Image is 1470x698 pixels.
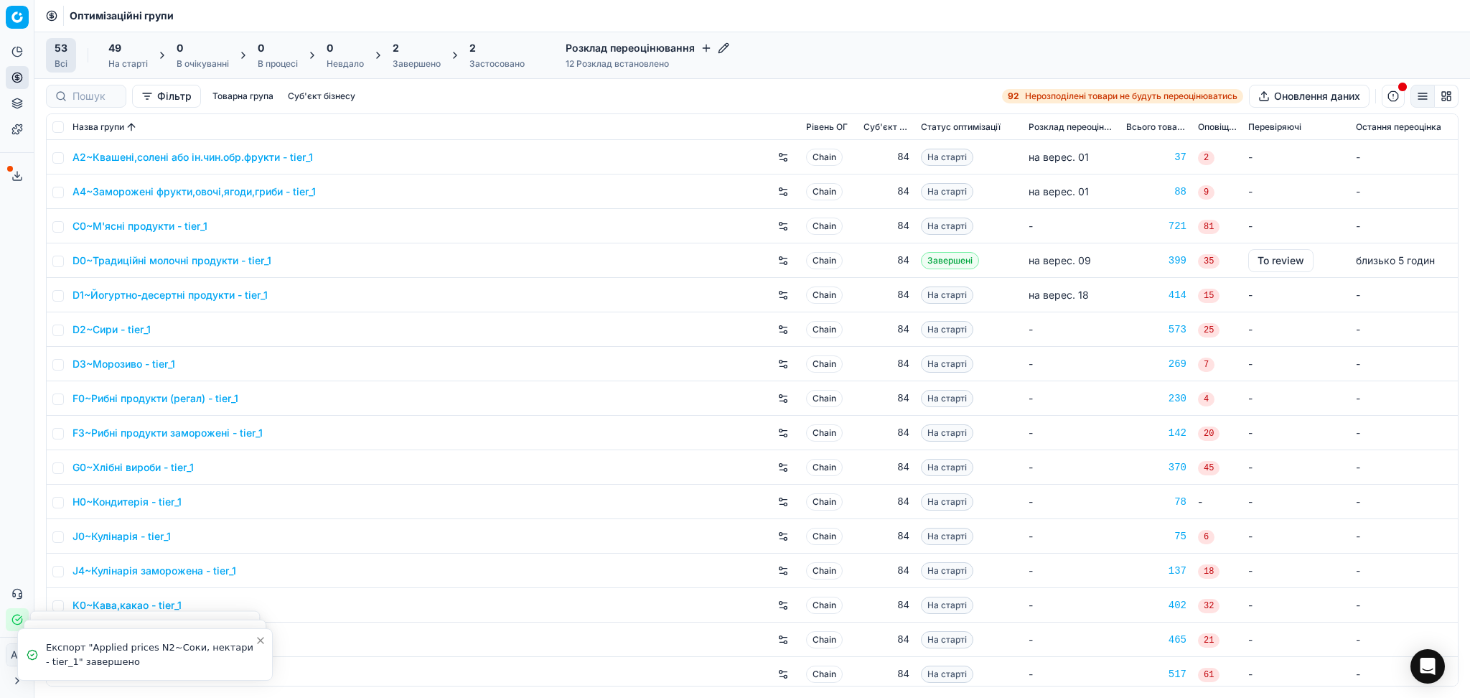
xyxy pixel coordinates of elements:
[72,460,194,475] a: G0~Хлібні вироби - tier_1
[72,185,316,199] a: A4~Заморожені фрукти,овочі,ягоди,гриби - tier_1
[469,58,525,70] div: Застосовано
[72,253,271,268] a: D0~Традиційні молочні продукти - tier_1
[863,357,909,371] div: 84
[863,322,909,337] div: 84
[1242,588,1350,623] td: -
[1198,599,1219,613] span: 32
[1198,427,1219,441] span: 20
[1023,623,1120,657] td: -
[1126,564,1186,578] a: 137
[566,58,729,70] div: 12 Розклад встановлено
[1029,254,1091,266] span: на верес. 09
[132,85,201,108] button: Фільтр
[1029,121,1115,133] span: Розклад переоцінювання
[1198,151,1214,165] span: 2
[1198,358,1214,372] span: 7
[72,495,182,509] a: H0~Кондитерія - tier_1
[72,89,117,103] input: Пошук
[6,643,29,666] button: AK
[1198,461,1219,475] span: 45
[1126,253,1186,268] div: 399
[1350,450,1458,485] td: -
[566,41,729,55] h4: Розклад переоцінювання
[863,667,909,681] div: 84
[72,598,182,613] a: K0~Кава,какао - tier_1
[1023,209,1120,243] td: -
[1126,460,1186,475] a: 370
[1002,89,1243,103] a: 92Нерозподілені товари не будуть переоцінюватись
[469,41,476,55] span: 2
[921,666,973,683] span: На старті
[1350,657,1458,692] td: -
[70,9,174,23] span: Оптимізаційні групи
[806,149,843,166] span: Chain
[1126,185,1186,199] div: 88
[1350,278,1458,312] td: -
[806,218,843,235] span: Chain
[806,424,843,442] span: Chain
[1126,633,1186,647] div: 465
[1350,485,1458,519] td: -
[252,632,269,649] button: Close toast
[921,390,973,407] span: На старті
[1023,554,1120,588] td: -
[1242,209,1350,243] td: -
[1126,426,1186,440] a: 142
[863,150,909,164] div: 84
[46,641,255,669] div: Експорт "Applied prices N2~Соки, нектари - tier_1" завершено
[70,9,174,23] nav: breadcrumb
[72,357,175,371] a: D3~Морозиво - tier_1
[1198,392,1214,406] span: 4
[1023,485,1120,519] td: -
[921,252,979,269] span: Завершені
[1356,121,1441,133] span: Остання переоцінка
[1192,485,1242,519] td: -
[1350,174,1458,209] td: -
[1350,312,1458,347] td: -
[1025,90,1237,102] span: Нерозподілені товари не будуть переоцінюватись
[806,252,843,269] span: Chain
[806,459,843,476] span: Chain
[1242,312,1350,347] td: -
[327,41,333,55] span: 0
[921,493,973,511] span: На старті
[282,88,361,105] button: Суб'єкт бізнесу
[806,121,848,133] span: Рівень OГ
[1242,450,1350,485] td: -
[863,253,909,268] div: 84
[1126,150,1186,164] a: 37
[806,666,843,683] span: Chain
[1029,185,1089,197] span: на верес. 01
[1198,254,1219,269] span: 35
[806,287,843,304] span: Chain
[921,355,973,373] span: На старті
[1126,529,1186,544] div: 75
[806,390,843,407] span: Chain
[1198,668,1219,682] span: 61
[806,493,843,511] span: Chain
[1023,381,1120,416] td: -
[1126,288,1186,302] a: 414
[55,58,67,70] div: Всі
[1023,347,1120,381] td: -
[1198,289,1219,303] span: 15
[806,528,843,545] span: Chain
[1198,564,1219,579] span: 18
[72,219,207,233] a: C0~М'ясні продукти - tier_1
[1126,219,1186,233] a: 721
[1242,140,1350,174] td: -
[1242,278,1350,312] td: -
[1350,209,1458,243] td: -
[1126,322,1186,337] a: 573
[1126,667,1186,681] a: 517
[863,529,909,544] div: 84
[1008,90,1019,102] strong: 92
[806,562,843,580] span: Chain
[863,460,909,475] div: 84
[1029,289,1089,301] span: на верес. 18
[1248,249,1314,272] button: To review
[1126,357,1186,371] a: 269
